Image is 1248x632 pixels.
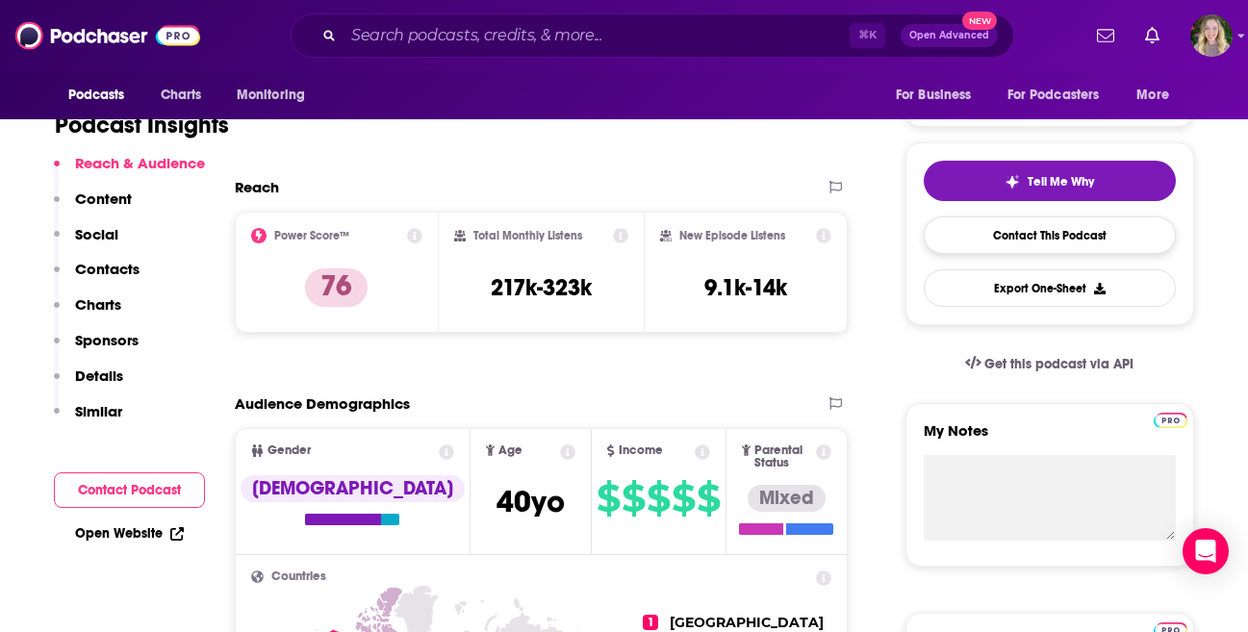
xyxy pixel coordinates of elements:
div: Search podcasts, credits, & more... [291,13,1014,58]
img: User Profile [1190,14,1233,57]
button: open menu [1123,77,1193,114]
h3: 9.1k-14k [704,273,787,302]
a: Show notifications dropdown [1089,19,1122,52]
span: 1 [643,615,658,630]
h1: Podcast Insights [55,111,229,139]
div: Mixed [748,485,826,512]
a: Charts [148,77,214,114]
span: Charts [161,82,202,109]
span: ⌘ K [850,23,885,48]
p: Similar [75,402,122,420]
p: Details [75,367,123,385]
span: For Podcasters [1007,82,1100,109]
p: 76 [305,268,368,307]
span: Get this podcast via API [984,356,1133,372]
span: $ [672,483,695,514]
span: [GEOGRAPHIC_DATA] [670,614,824,631]
input: Search podcasts, credits, & more... [344,20,850,51]
button: Show profile menu [1190,14,1233,57]
span: New [962,12,997,30]
button: tell me why sparkleTell Me Why [924,161,1176,201]
h2: Power Score™ [274,229,349,242]
span: Monitoring [237,82,305,109]
span: Logged in as lauren19365 [1190,14,1233,57]
span: $ [697,483,720,514]
p: Sponsors [75,331,139,349]
a: Get this podcast via API [950,341,1150,388]
button: Social [54,225,118,261]
button: open menu [882,77,996,114]
p: Content [75,190,132,208]
span: Age [498,444,522,457]
button: Export One-Sheet [924,269,1176,307]
img: Podchaser - Follow, Share and Rate Podcasts [15,17,200,54]
button: Open AdvancedNew [901,24,998,47]
button: Reach & Audience [54,154,205,190]
p: Contacts [75,260,140,278]
button: Content [54,190,132,225]
span: Countries [271,570,326,583]
h2: Total Monthly Listens [473,229,582,242]
button: open menu [995,77,1128,114]
span: Open Advanced [909,31,989,40]
h2: New Episode Listens [679,229,785,242]
button: Contacts [54,260,140,295]
button: Similar [54,402,122,438]
span: Gender [267,444,311,457]
span: Income [619,444,663,457]
span: For Business [896,82,972,109]
span: $ [647,483,670,514]
span: 40 yo [497,483,565,520]
a: Show notifications dropdown [1137,19,1167,52]
h2: Audience Demographics [235,394,410,413]
button: open menu [55,77,150,114]
span: More [1136,82,1169,109]
button: Contact Podcast [54,472,205,508]
span: Podcasts [68,82,125,109]
button: Charts [54,295,121,331]
div: Open Intercom Messenger [1183,528,1229,574]
a: Pro website [1154,410,1187,428]
p: Charts [75,295,121,314]
span: Tell Me Why [1028,174,1094,190]
h2: Reach [235,178,279,196]
span: $ [597,483,620,514]
button: open menu [223,77,330,114]
a: Open Website [75,525,184,542]
h3: 217k-323k [491,273,592,302]
button: Sponsors [54,331,139,367]
span: Parental Status [754,444,813,469]
div: [DEMOGRAPHIC_DATA] [241,475,465,502]
img: tell me why sparkle [1005,174,1020,190]
p: Reach & Audience [75,154,205,172]
img: Podchaser Pro [1154,413,1187,428]
label: My Notes [924,421,1176,455]
span: $ [622,483,645,514]
button: Details [54,367,123,402]
a: Contact This Podcast [924,216,1176,254]
p: Social [75,225,118,243]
